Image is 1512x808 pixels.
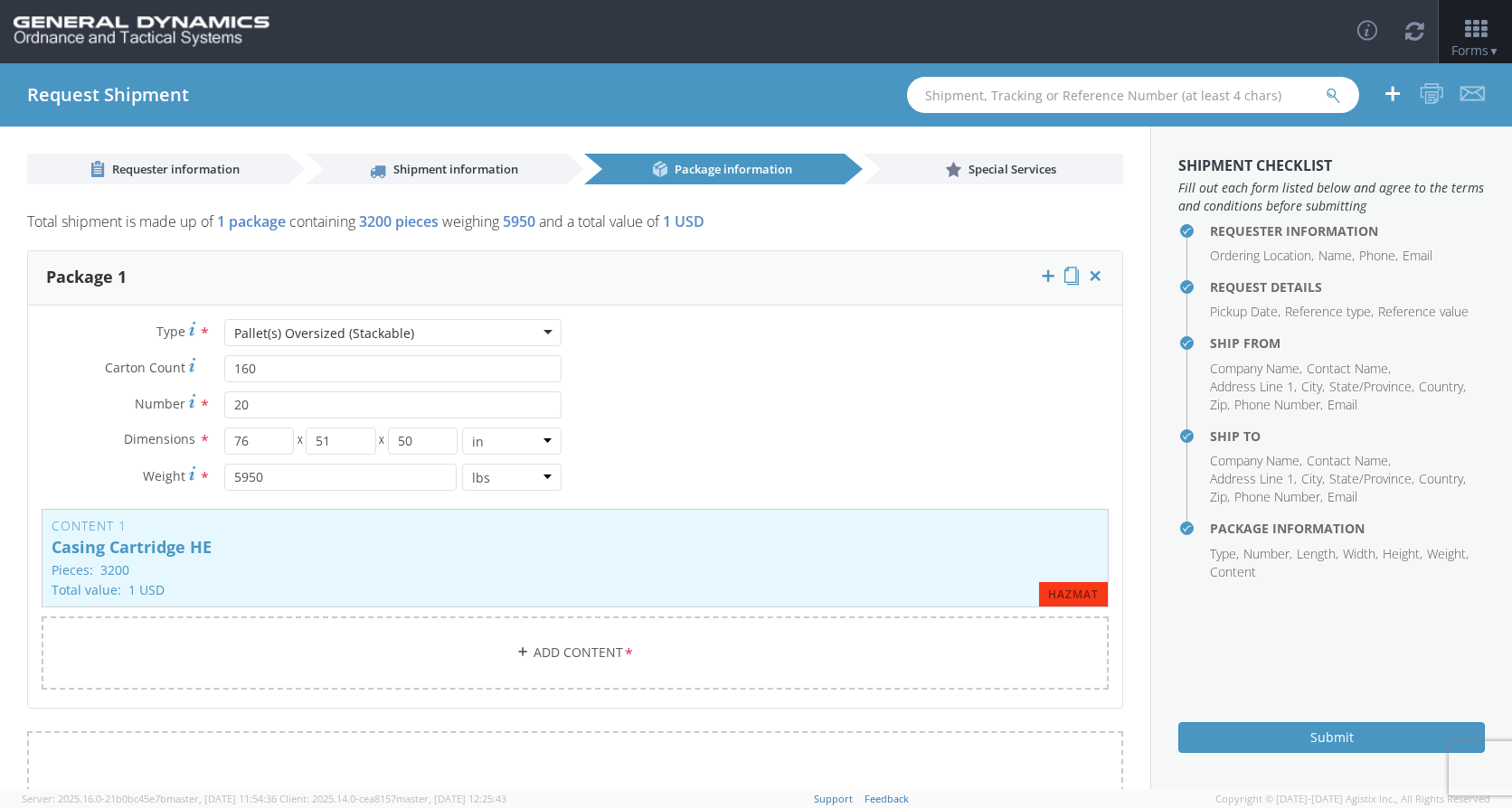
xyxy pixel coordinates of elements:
[1378,303,1469,321] li: Reference value
[1210,545,1239,563] li: Type
[1307,360,1391,378] li: Contact Name
[1427,545,1469,563] li: Weight
[865,792,909,805] a: Feedback
[1178,179,1485,215] span: Fill out each form listed below and agree to the terms and conditions before submitting
[396,792,506,805] span: master, [DATE] 12:25:43
[105,359,185,376] span: Carton Count
[1307,452,1391,470] li: Contact Name
[1210,247,1314,265] li: Ordering Location
[1210,563,1256,581] li: Content
[52,583,1099,597] p: Total value: 1 USD
[1178,158,1485,174] h3: Shipment Checklist
[46,268,127,287] h3: Package 1
[1328,396,1357,414] li: Email
[663,211,704,231] span: 1 USD
[814,792,853,805] a: Support
[1210,470,1297,488] li: Address Line 1
[1285,303,1374,321] li: Reference type
[1210,224,1485,238] h4: Requester Information
[388,427,458,455] input: Height
[1318,247,1355,265] li: Name
[1359,247,1398,265] li: Phone
[1210,378,1297,396] li: Address Line 1
[1178,722,1485,753] button: Submit
[1234,488,1323,506] li: Phone Number
[135,395,185,412] span: Number
[1403,247,1432,265] li: Email
[156,323,185,340] span: Type
[294,427,306,455] span: X
[27,85,189,105] h4: Request Shipment
[52,563,1099,577] p: Pieces: 3200
[503,211,535,231] span: 5950
[1210,303,1280,321] li: Pickup Date
[393,161,518,177] span: Shipment information
[1210,280,1485,294] h4: Request Details
[1329,378,1414,396] li: State/Province
[234,324,414,343] div: Pallet(s) Oversized (Stackable)
[863,154,1123,184] a: Special Services
[1243,545,1292,563] li: Number
[969,161,1056,177] span: Special Services
[359,211,439,231] span: 3200 pieces
[1419,470,1466,488] li: Country
[1215,792,1490,806] span: Copyright © [DATE]-[DATE] Agistix Inc., All Rights Reserved
[42,616,1109,690] a: Add Content
[217,211,286,231] span: 1 package
[1210,488,1230,506] li: Zip
[1210,396,1230,414] li: Zip
[675,161,792,177] span: Package information
[1451,42,1499,59] span: Forms
[1210,360,1302,378] li: Company Name
[27,154,288,184] a: Requester information
[1210,452,1302,470] li: Company Name
[1210,429,1485,443] h4: Ship To
[1234,396,1323,414] li: Phone Number
[224,427,295,455] input: Length
[1039,582,1108,606] span: HAZMAT
[27,211,1123,241] p: Total shipment is made up of containing weighing and a total value of
[14,16,269,47] img: gd-ots-0c3321f2eb4c994f95cb.png
[52,519,1099,532] h3: Content 1
[112,161,240,177] span: Requester information
[124,430,195,447] span: Dimensions
[584,154,845,184] a: Package information
[306,154,566,184] a: Shipment information
[1328,488,1357,506] li: Email
[1210,521,1485,535] h4: Package Information
[376,427,388,455] span: X
[52,539,1099,557] p: Casing Cartridge HE
[1419,378,1466,396] li: Country
[1343,545,1378,563] li: Width
[22,792,277,805] span: Server: 2025.16.0-21b0bc45e7b
[1329,470,1414,488] li: State/Province
[143,467,185,484] span: Weight
[1383,545,1422,563] li: Height
[1301,470,1325,488] li: City
[1210,336,1485,350] h4: Ship From
[279,792,506,805] span: Client: 2025.14.0-cea8157
[907,77,1359,113] input: Shipment, Tracking or Reference Number (at least 4 chars)
[1301,378,1325,396] li: City
[1488,43,1499,59] span: ▼
[166,792,277,805] span: master, [DATE] 11:54:36
[306,427,376,455] input: Width
[1297,545,1338,563] li: Length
